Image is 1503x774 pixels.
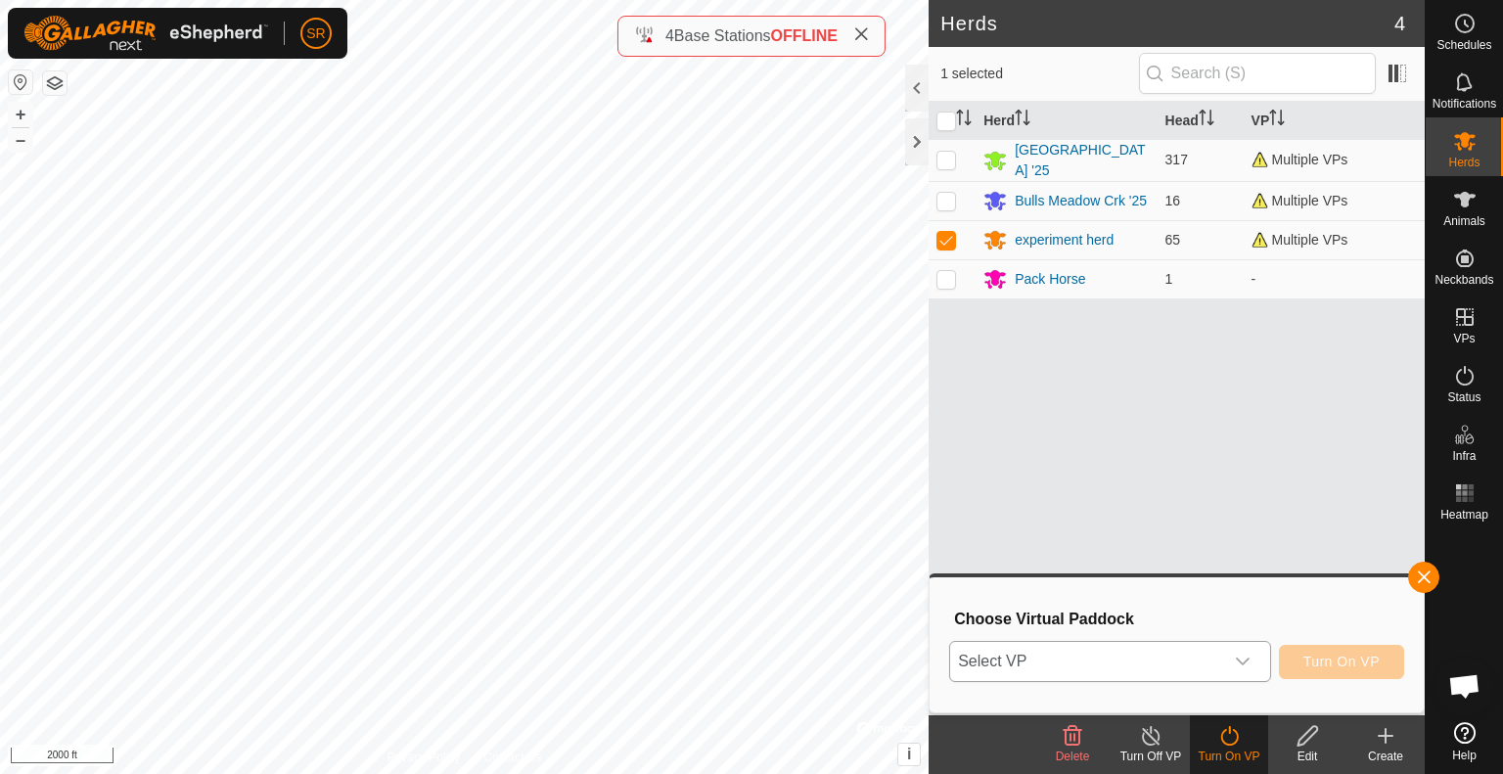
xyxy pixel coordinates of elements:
[898,744,920,765] button: i
[9,128,32,152] button: –
[1190,748,1268,765] div: Turn On VP
[1244,102,1425,140] th: VP
[940,12,1394,35] h2: Herds
[665,27,674,44] span: 4
[940,64,1138,84] span: 1 selected
[1015,191,1147,211] div: Bulls Meadow Crk '25
[1158,102,1244,140] th: Head
[1433,98,1496,110] span: Notifications
[1139,53,1376,94] input: Search (S)
[1269,113,1285,128] p-sorticon: Activate to sort
[306,23,325,44] span: SR
[1056,750,1090,763] span: Delete
[1165,232,1181,248] span: 65
[1015,269,1085,290] div: Pack Horse
[954,610,1404,628] h3: Choose Virtual Paddock
[1112,748,1190,765] div: Turn Off VP
[9,70,32,94] button: Reset Map
[1252,152,1348,167] span: Multiple VPs
[387,749,461,766] a: Privacy Policy
[1435,274,1493,286] span: Neckbands
[1015,113,1030,128] p-sorticon: Activate to sort
[950,642,1223,681] span: Select VP
[1279,645,1404,679] button: Turn On VP
[23,16,268,51] img: Gallagher Logo
[1223,642,1262,681] div: dropdown trigger
[956,113,972,128] p-sorticon: Activate to sort
[1268,748,1346,765] div: Edit
[1244,259,1425,298] td: -
[1436,39,1491,51] span: Schedules
[907,746,911,762] span: i
[1165,193,1181,208] span: 16
[1443,215,1485,227] span: Animals
[1435,657,1494,715] div: Open chat
[1303,654,1380,669] span: Turn On VP
[1199,113,1214,128] p-sorticon: Activate to sort
[1346,748,1425,765] div: Create
[1165,152,1188,167] span: 317
[1015,140,1149,181] div: [GEOGRAPHIC_DATA] '25
[1440,509,1488,521] span: Heatmap
[1165,271,1173,287] span: 1
[1452,750,1477,761] span: Help
[1453,333,1475,344] span: VPs
[1452,450,1476,462] span: Infra
[1426,714,1503,769] a: Help
[674,27,771,44] span: Base Stations
[43,71,67,95] button: Map Layers
[1447,391,1480,403] span: Status
[771,27,838,44] span: OFFLINE
[483,749,541,766] a: Contact Us
[1394,9,1405,38] span: 4
[1448,157,1480,168] span: Herds
[9,103,32,126] button: +
[976,102,1157,140] th: Herd
[1252,232,1348,248] span: Multiple VPs
[1252,193,1348,208] span: Multiple VPs
[1015,230,1114,250] div: experiment herd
